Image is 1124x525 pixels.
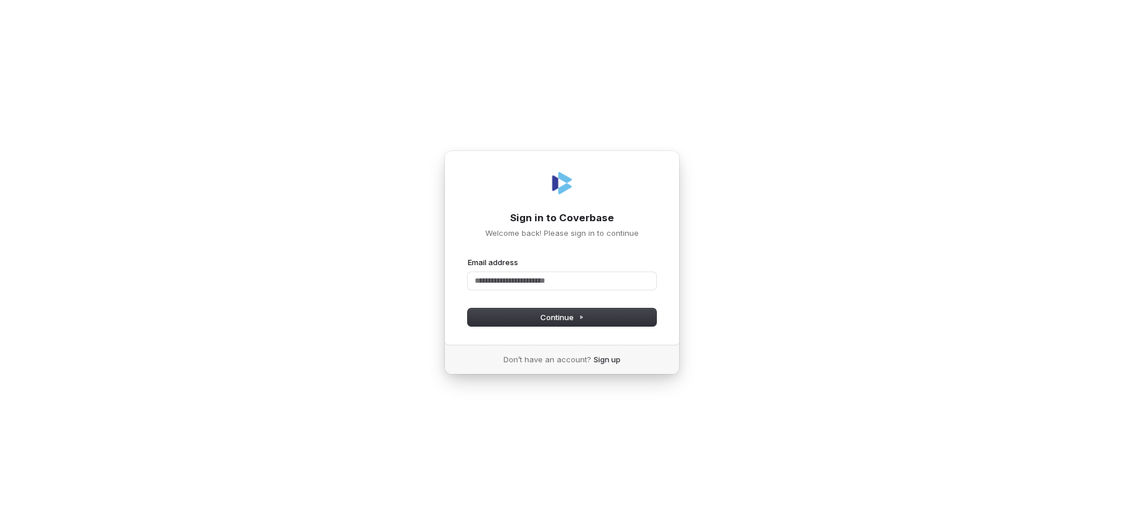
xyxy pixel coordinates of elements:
span: Don’t have an account? [503,354,591,365]
span: Continue [540,312,584,322]
a: Sign up [594,354,621,365]
img: Coverbase [548,169,576,197]
h1: Sign in to Coverbase [468,211,656,225]
p: Welcome back! Please sign in to continue [468,228,656,238]
button: Continue [468,308,656,326]
label: Email address [468,257,518,267]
